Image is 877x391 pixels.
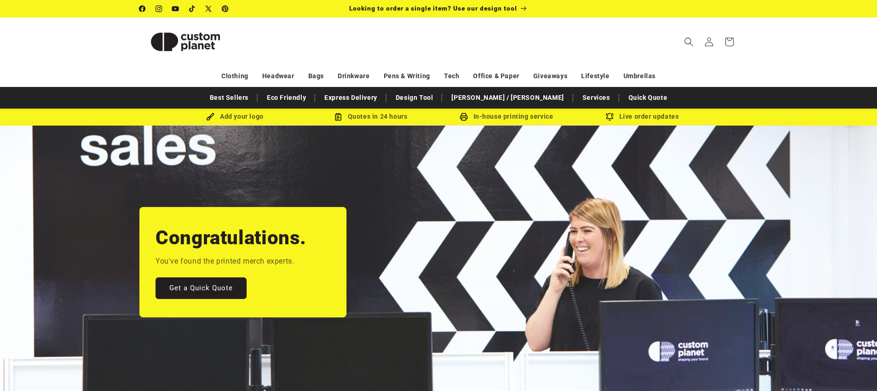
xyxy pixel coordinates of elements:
img: In-house printing [460,113,468,121]
a: Services [578,90,615,106]
a: Eco Friendly [262,90,311,106]
a: Clothing [221,68,248,84]
a: [PERSON_NAME] / [PERSON_NAME] [447,90,568,106]
div: Add your logo [167,111,303,122]
a: Office & Paper [473,68,519,84]
a: Pens & Writing [384,68,430,84]
a: Giveaways [533,68,567,84]
a: Get a Quick Quote [156,277,247,299]
a: Express Delivery [320,90,382,106]
a: Design Tool [391,90,438,106]
a: Headwear [262,68,294,84]
div: In-house printing service [438,111,574,122]
a: Quick Quote [624,90,672,106]
a: Umbrellas [623,68,656,84]
img: Order updates [606,113,614,121]
img: Custom Planet [139,21,231,63]
a: Bags [308,68,324,84]
a: Lifestyle [581,68,609,84]
a: Tech [444,68,459,84]
img: Brush Icon [206,113,214,121]
div: Quotes in 24 hours [303,111,438,122]
summary: Search [679,32,699,52]
img: Order Updates Icon [334,113,342,121]
a: Drinkware [338,68,369,84]
h2: Congratulations. [156,225,306,250]
a: Custom Planet [136,17,235,66]
span: Looking to order a single item? Use our design tool [349,5,517,12]
p: You've found the printed merch experts. [156,255,294,268]
a: Best Sellers [205,90,253,106]
div: Live order updates [574,111,710,122]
